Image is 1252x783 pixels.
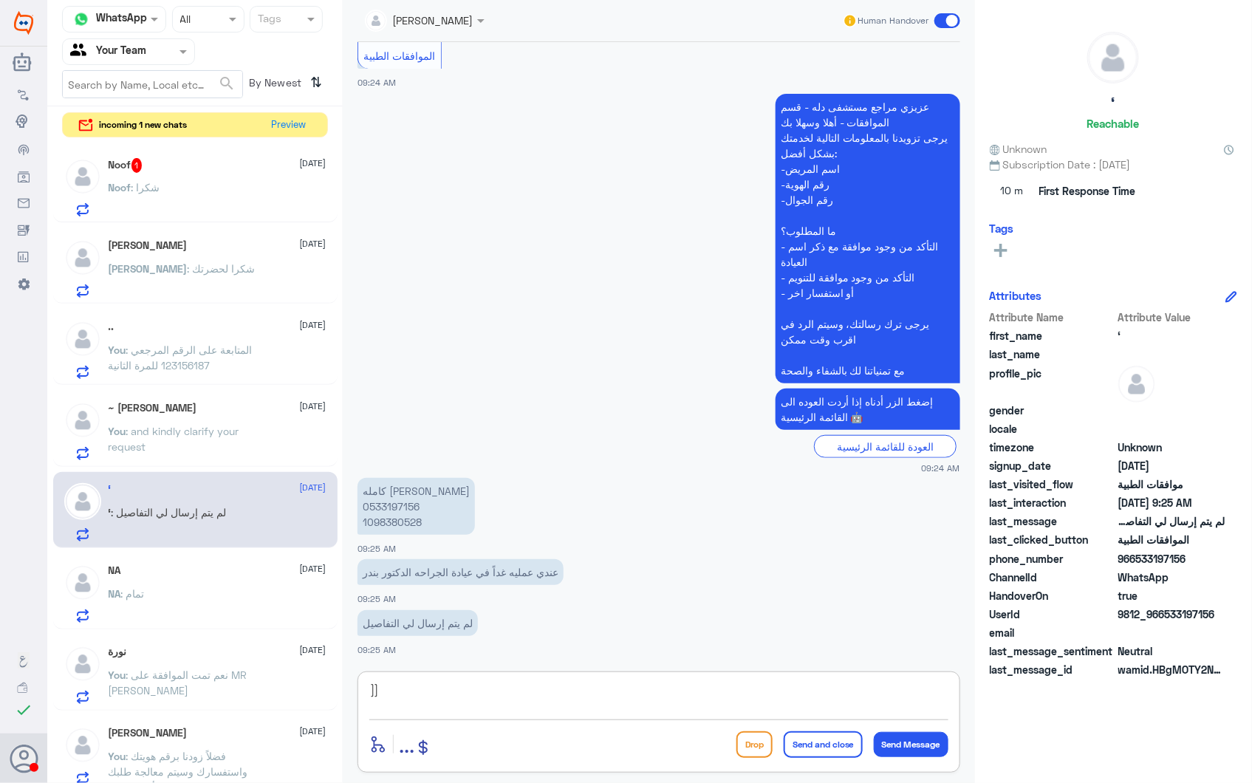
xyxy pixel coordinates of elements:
[990,588,1115,604] span: HandoverOn
[109,262,188,275] span: [PERSON_NAME]
[990,532,1115,547] span: last_clicked_button
[64,727,101,764] img: defaultAdmin.png
[63,71,242,98] input: Search by Name, Local etc…
[358,610,478,636] p: 28/9/2025, 9:25 AM
[990,157,1237,172] span: Subscription Date : [DATE]
[112,506,227,519] span: : لم يتم إرسال لي التفاصيل
[814,435,957,458] div: العودة للقائمة الرئيسية
[736,731,773,758] button: Drop
[990,440,1115,455] span: timezone
[131,181,160,194] span: : شكرا
[64,402,101,439] img: defaultAdmin.png
[874,732,948,757] button: Send Message
[109,669,247,697] span: : نعم تمت الموافقة على MR [PERSON_NAME]
[109,425,126,437] span: You
[109,483,112,496] h5: ‘
[358,78,396,87] span: 09:24 AM
[990,643,1115,659] span: last_message_sentiment
[64,158,101,195] img: defaultAdmin.png
[243,70,305,100] span: By Newest
[15,701,33,719] i: check
[1118,421,1225,437] span: null
[70,8,92,30] img: whatsapp.png
[1118,606,1225,622] span: 9812_966533197156
[218,75,236,92] span: search
[776,94,960,383] p: 28/9/2025, 9:24 AM
[121,587,145,600] span: : تمام
[990,421,1115,437] span: locale
[100,118,188,131] span: incoming 1 new chats
[990,476,1115,492] span: last_visited_flow
[109,343,126,356] span: You
[1112,95,1115,112] h5: ‘
[109,669,126,681] span: You
[1118,440,1225,455] span: Unknown
[256,10,281,30] div: Tags
[1118,328,1225,343] span: ‘
[300,400,326,413] span: [DATE]
[1118,588,1225,604] span: true
[300,562,326,575] span: [DATE]
[990,178,1034,205] span: 10 m
[990,310,1115,325] span: Attribute Name
[990,551,1115,567] span: phone_number
[14,11,33,35] img: Widebot Logo
[109,750,126,762] span: You
[1118,551,1225,567] span: 966533197156
[784,731,863,758] button: Send and close
[300,318,326,332] span: [DATE]
[109,321,114,333] h5: ..
[1118,532,1225,547] span: الموافقات الطبية
[311,70,323,95] i: ⇅
[109,158,143,173] h5: Noof
[990,403,1115,418] span: gender
[399,728,414,761] button: ...
[990,458,1115,473] span: signup_date
[990,606,1115,622] span: UserId
[109,239,188,252] h5: Ahmed Amir
[990,513,1115,529] span: last_message
[300,481,326,494] span: [DATE]
[1118,366,1155,403] img: defaultAdmin.png
[109,506,112,519] span: ‘
[1118,403,1225,418] span: null
[358,544,396,553] span: 09:25 AM
[109,402,197,414] h5: ~ Malik
[109,343,253,372] span: : المتابعة على الرقم المرجعي 123156187 للمرة الثانية
[10,745,38,773] button: Avatar
[300,643,326,657] span: [DATE]
[64,239,101,276] img: defaultAdmin.png
[990,222,1014,235] h6: Tags
[1118,625,1225,640] span: null
[64,321,101,358] img: defaultAdmin.png
[300,237,326,250] span: [DATE]
[300,157,326,170] span: [DATE]
[109,181,131,194] span: Noof
[1118,495,1225,510] span: 2025-09-28T06:25:53.361Z
[1118,476,1225,492] span: موافقات الطبية
[218,72,236,96] button: search
[109,646,127,658] h5: نورة
[399,731,414,757] span: ...
[990,662,1115,677] span: last_message_id
[1118,513,1225,529] span: لم يتم إرسال لي التفاصيل
[358,478,475,535] p: 28/9/2025, 9:25 AM
[1118,643,1225,659] span: 0
[1118,570,1225,585] span: 2
[1118,662,1225,677] span: wamid.HBgMOTY2NTMzMTk3MTU2FQIAEhgUM0FCRTExN0I2ODIxRDkxQkZBMTIA
[990,346,1115,362] span: last_name
[358,559,564,585] p: 28/9/2025, 9:25 AM
[990,625,1115,640] span: email
[990,141,1047,157] span: Unknown
[776,389,960,430] p: 28/9/2025, 9:24 AM
[109,564,121,577] h5: NA
[858,14,928,27] span: Human Handover
[109,587,121,600] span: NA
[922,462,960,474] span: 09:24 AM
[1087,117,1140,130] h6: Reachable
[131,158,143,173] span: 1
[265,113,312,137] button: Preview
[109,727,188,739] h5: عبدالله بن عبدالرحمن
[64,646,101,683] img: defaultAdmin.png
[358,594,396,604] span: 09:25 AM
